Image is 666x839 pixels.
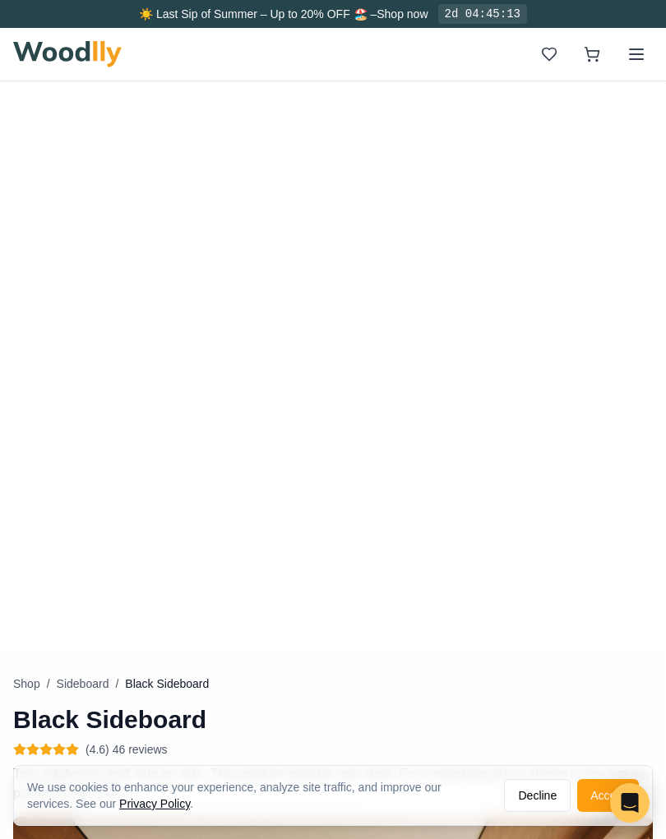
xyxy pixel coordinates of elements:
a: Shop now [377,7,428,21]
h1: Black Sideboard [13,705,653,735]
span: / [115,675,118,692]
button: Shop [13,675,40,692]
span: Black Sideboard [125,675,209,692]
img: Woodlly [13,41,122,67]
button: Accept [577,779,639,812]
span: / [47,675,50,692]
div: Open Intercom Messenger [610,783,650,823]
div: 2d 04:45:13 [438,4,527,24]
span: ☀️ Last Sip of Summer – Up to 20% OFF 🏖️ – [139,7,377,21]
span: (4.6) 46 reviews [86,741,168,758]
button: Decline [504,779,571,812]
div: We use cookies to enhance your experience, analyze site traffic, and improve our services. See our . [27,779,491,812]
button: Sideboard [57,675,109,692]
a: Privacy Policy [119,797,190,810]
p: Two sideboard shelf side by side. This product includes one shelf. For a matching set as shown in... [13,764,653,804]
